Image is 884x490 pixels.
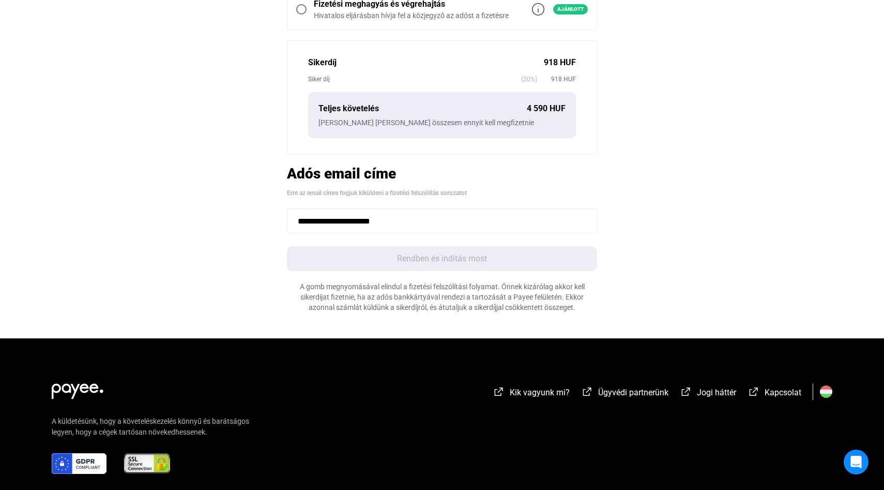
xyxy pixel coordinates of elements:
a: external-link-whiteKik vagyunk mi? [493,389,570,399]
img: external-link-white [493,387,505,397]
span: Jogi háttér [697,388,736,397]
a: info-grey-outlineAjánlott [532,3,588,16]
div: Siker díj [308,74,521,84]
div: 918 HUF [544,56,576,69]
div: Erre az email címre fogjuk kiküldeni a fizetési felszólítás sorozatot [287,188,597,198]
img: external-link-white [581,387,593,397]
div: Teljes követelés [318,102,527,115]
a: external-link-whiteJogi háttér [680,389,736,399]
span: Ajánlott [553,4,588,14]
button: Rendben és indítás most [287,246,597,271]
h2: Adós email címe [287,165,597,183]
img: white-payee-white-dot.svg [52,378,103,399]
span: 918 HUF [537,74,576,84]
a: external-link-whiteÜgyvédi partnerünk [581,389,668,399]
div: Rendben és indítás most [290,253,594,265]
img: info-grey-outline [532,3,544,16]
a: external-link-whiteKapcsolat [748,389,801,399]
img: external-link-white [748,387,760,397]
span: Kik vagyunk mi? [510,388,570,397]
img: external-link-white [680,387,692,397]
div: [PERSON_NAME] [PERSON_NAME] összesen ennyit kell megfizetnie [318,117,566,128]
img: HU.svg [820,385,832,398]
span: Ügyvédi partnerünk [598,388,668,397]
span: (20%) [521,74,537,84]
div: Hivatalos eljárásban hívja fel a közjegyző az adóst a fizetésre [314,10,509,21]
div: A gomb megnyomásával elindul a fizetési felszólítási folyamat. Önnek kizárólag akkor kell sikerdí... [287,281,597,313]
div: 4 590 HUF [527,102,566,115]
img: gdpr [52,453,106,474]
span: Kapcsolat [765,388,801,397]
div: Open Intercom Messenger [844,450,868,474]
div: Sikerdíj [308,56,544,69]
img: ssl [123,453,171,474]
